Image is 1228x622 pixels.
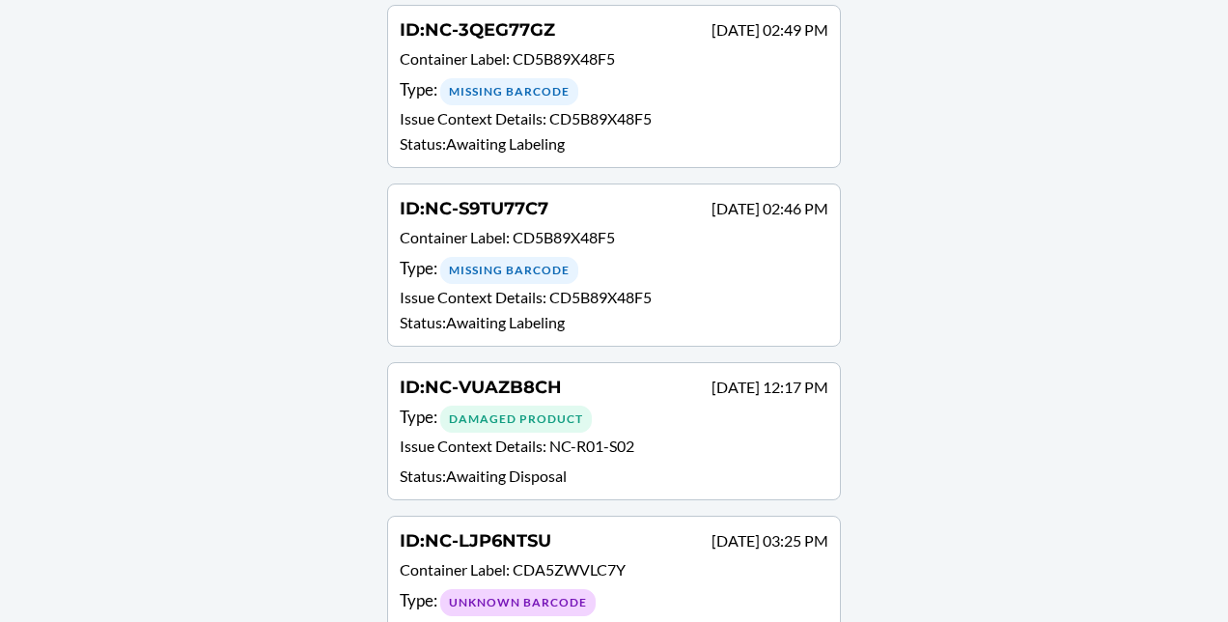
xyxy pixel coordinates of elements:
span: CDA5ZWVLC7Y [513,560,626,579]
h4: ID : [400,17,555,42]
div: Unknown Barcode [440,589,596,616]
p: Issue Context Details : [400,435,828,463]
span: NC-VUAZB8CH [425,377,562,398]
div: Type : [400,77,828,105]
p: [DATE] 12:17 PM [712,376,828,399]
p: Container Label : [400,47,828,75]
span: NC-S9TU77C7 [425,198,548,219]
p: Status : Awaiting Labeling [400,132,828,155]
div: Type : [400,588,828,616]
h4: ID : [400,375,562,400]
p: Issue Context Details : [400,107,828,130]
p: Issue Context Details : [400,286,828,309]
span: NC-LJP6NTSU [425,530,551,551]
p: Container Label : [400,226,828,254]
span: NC-R01-S02 [549,437,634,455]
p: [DATE] 02:46 PM [712,197,828,220]
h4: ID : [400,196,548,221]
div: Missing Barcode [440,78,578,105]
span: CD5B89X48F5 [513,228,615,246]
div: Damaged Product [440,406,592,433]
p: Status : Awaiting Labeling [400,311,828,334]
p: Status : Awaiting Disposal [400,465,828,488]
a: ID:NC-3QEG77GZ[DATE] 02:49 PMContainer Label: CD5B89X48F5Type: Missing BarcodeIssue Context Detai... [387,5,841,168]
span: CD5B89X48F5 [549,109,652,127]
div: Type : [400,405,828,433]
span: CD5B89X48F5 [549,288,652,306]
span: NC-3QEG77GZ [425,19,555,41]
span: CD5B89X48F5 [513,49,615,68]
div: Type : [400,256,828,284]
p: [DATE] 02:49 PM [712,18,828,42]
a: ID:NC-VUAZB8CH[DATE] 12:17 PMType: Damaged ProductIssue Context Details: NC-R01-S02Status:Awaitin... [387,362,841,500]
a: ID:NC-S9TU77C7[DATE] 02:46 PMContainer Label: CD5B89X48F5Type: Missing BarcodeIssue Context Detai... [387,184,841,347]
h4: ID : [400,528,551,553]
p: Container Label : [400,558,828,586]
div: Missing Barcode [440,257,578,284]
p: [DATE] 03:25 PM [712,529,828,552]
